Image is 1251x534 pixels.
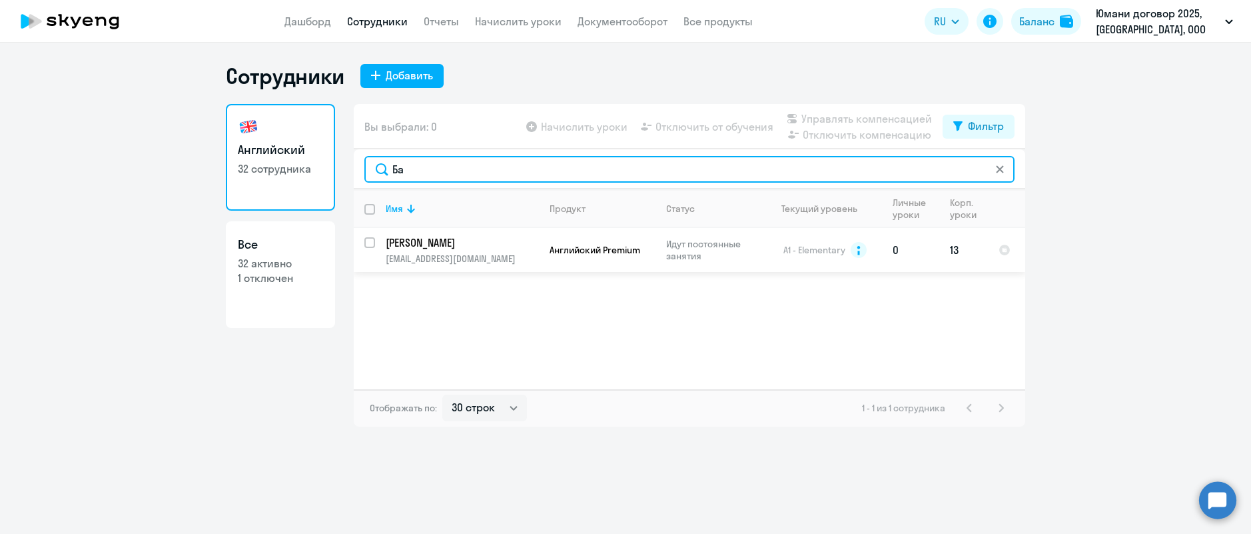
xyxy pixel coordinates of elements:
[226,104,335,211] a: Английский32 сотрудника
[939,228,988,272] td: 13
[360,64,444,88] button: Добавить
[386,235,538,250] a: [PERSON_NAME]
[226,63,344,89] h1: Сотрудники
[1011,8,1081,35] button: Балансbalance
[666,238,757,262] p: Идут постоянные занятия
[578,15,667,28] a: Документооборот
[769,203,881,215] div: Текущий уровень
[386,253,538,265] p: [EMAIL_ADDRESS][DOMAIN_NAME]
[226,221,335,328] a: Все32 активно1 отключен
[238,141,323,159] h3: Английский
[550,244,640,256] span: Английский Premium
[386,67,433,83] div: Добавить
[666,203,695,215] div: Статус
[1089,5,1240,37] button: Юмани договор 2025, [GEOGRAPHIC_DATA], ООО НКО
[1096,5,1220,37] p: Юмани договор 2025, [GEOGRAPHIC_DATA], ООО НКО
[862,402,945,414] span: 1 - 1 из 1 сотрудника
[386,203,403,215] div: Имя
[386,235,536,250] p: [PERSON_NAME]
[238,161,323,176] p: 32 сотрудника
[284,15,331,28] a: Дашборд
[943,115,1015,139] button: Фильтр
[475,15,562,28] a: Начислить уроки
[893,197,939,221] div: Личные уроки
[683,15,753,28] a: Все продукты
[950,197,979,221] div: Корп. уроки
[424,15,459,28] a: Отчеты
[666,203,757,215] div: Статус
[238,236,323,253] h3: Все
[364,156,1015,183] input: Поиск по имени, email, продукту или статусу
[370,402,437,414] span: Отображать по:
[238,271,323,285] p: 1 отключен
[783,244,845,256] span: A1 - Elementary
[934,13,946,29] span: RU
[238,256,323,271] p: 32 активно
[1060,15,1073,28] img: balance
[386,203,538,215] div: Имя
[364,119,437,135] span: Вы выбрали: 0
[968,118,1004,134] div: Фильтр
[347,15,408,28] a: Сотрудники
[781,203,857,215] div: Текущий уровень
[550,203,655,215] div: Продукт
[925,8,969,35] button: RU
[1019,13,1054,29] div: Баланс
[893,197,930,221] div: Личные уроки
[550,203,586,215] div: Продукт
[882,228,939,272] td: 0
[950,197,987,221] div: Корп. уроки
[238,116,259,137] img: english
